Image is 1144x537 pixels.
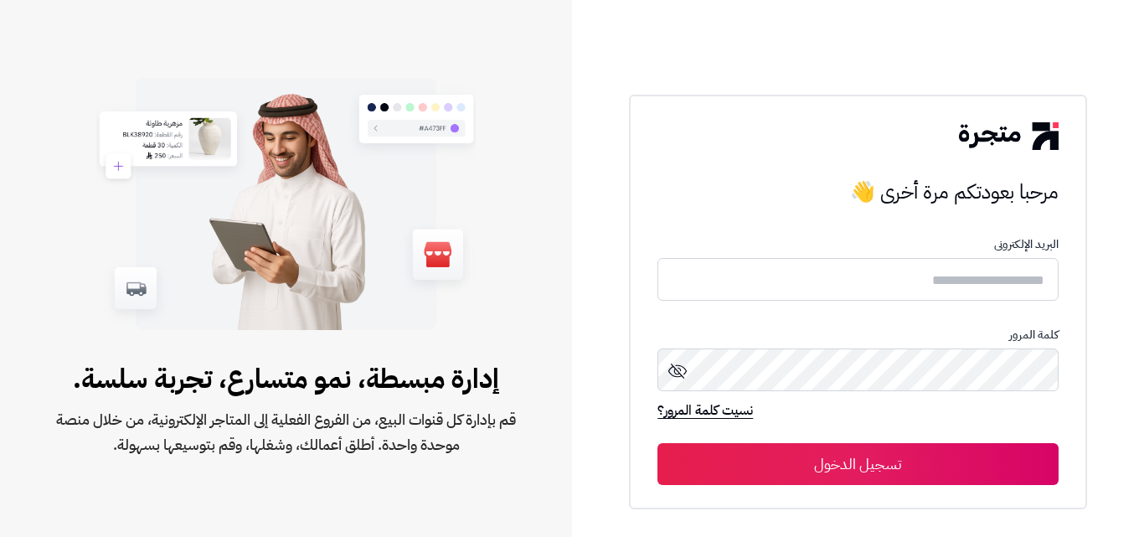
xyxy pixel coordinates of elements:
[657,328,1058,342] p: كلمة المرور
[657,443,1058,485] button: تسجيل الدخول
[54,359,518,399] span: إدارة مبسطة، نمو متسارع، تجربة سلسة.
[657,400,753,424] a: نسيت كلمة المرور؟
[657,238,1058,251] p: البريد الإلكترونى
[657,175,1058,209] h3: مرحبا بعودتكم مرة أخرى 👋
[959,122,1058,149] img: logo-2.png
[54,407,518,457] span: قم بإدارة كل قنوات البيع، من الفروع الفعلية إلى المتاجر الإلكترونية، من خلال منصة موحدة واحدة. أط...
